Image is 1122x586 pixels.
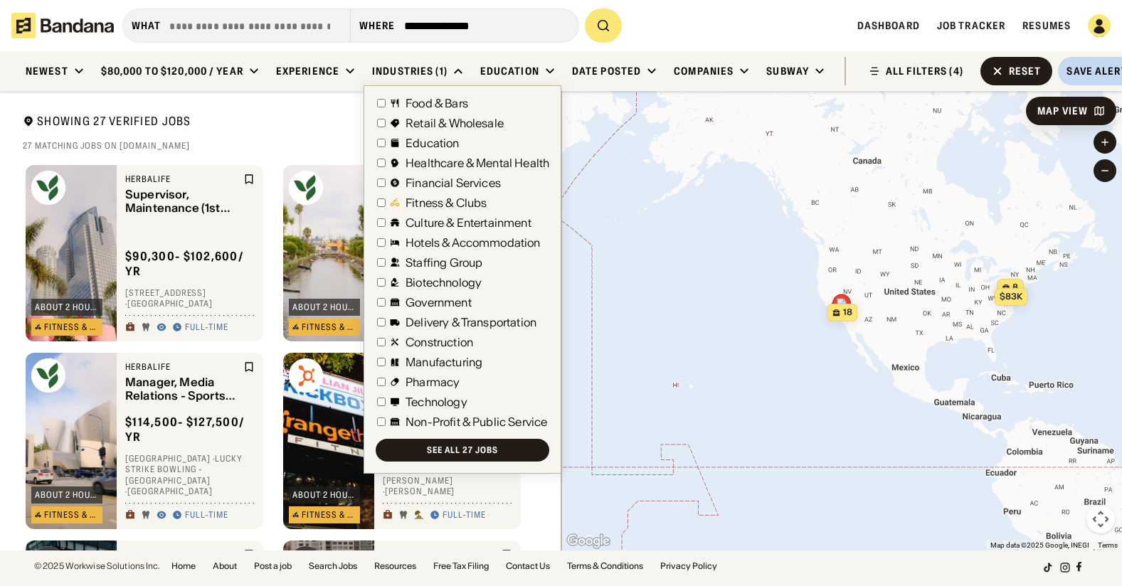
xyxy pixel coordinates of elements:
[31,171,65,205] img: Herbalife logo
[406,197,487,208] div: Fitness & Clubs
[406,257,482,268] div: Staffing Group
[125,188,240,215] div: Supervisor, Maintenance (1st Shift)
[125,415,255,444] div: $ 114,500 - $127,500 / yr
[406,336,473,348] div: Construction
[406,97,468,109] div: Food & Bars
[480,65,539,78] div: Education
[443,510,486,521] div: Full-time
[372,65,448,78] div: Industries (1)
[1022,19,1071,32] a: Resumes
[1009,66,1042,76] div: Reset
[23,159,538,550] div: grid
[565,532,612,550] img: Google
[1098,541,1118,549] a: Terms (opens in new tab)
[406,297,472,308] div: Government
[383,464,512,498] div: [STREET_ADDRESS][PERSON_NAME] · [PERSON_NAME]
[35,491,99,499] div: about 2 hours ago
[1037,106,1088,116] div: Map View
[23,114,384,132] div: Showing 27 Verified Jobs
[857,19,920,32] a: Dashboard
[213,562,237,570] a: About
[937,19,1005,32] a: Job Tracker
[406,237,541,248] div: Hotels & Accommodation
[34,562,160,570] div: © 2025 Workwise Solutions Inc.
[309,562,357,570] a: Search Jobs
[289,171,323,205] img: Herbalife logo
[433,562,489,570] a: Free Tax Filing
[289,546,323,580] img: Onelife Fitness logo
[1012,282,1018,294] span: 8
[359,19,396,32] div: Where
[567,562,643,570] a: Terms & Conditions
[101,65,243,78] div: $80,000 to $120,000 / year
[276,65,339,78] div: Experience
[886,66,963,76] div: ALL FILTERS (4)
[125,174,240,185] div: Herbalife
[292,303,356,311] div: about 2 hours ago
[406,376,460,388] div: Pharmacy
[406,416,547,427] div: Non-Profit & Public Service
[406,137,459,149] div: Education
[565,532,612,550] a: Open this area in Google Maps (opens a new window)
[35,303,99,311] div: about 2 hours ago
[125,250,255,279] div: $ 90,300 - $102,600 / yr
[842,307,852,319] span: 18
[406,217,531,228] div: Culture & Entertainment
[125,453,255,497] div: [GEOGRAPHIC_DATA] · Lucky Strike Bowling - [GEOGRAPHIC_DATA] · [GEOGRAPHIC_DATA]
[289,358,323,393] img: Orange Theory logo
[406,277,482,288] div: Biotechnology
[26,65,68,78] div: Newest
[406,117,504,129] div: Retail & Wholesale
[406,157,549,169] div: Healthcare & Mental Health
[31,358,65,393] img: Herbalife logo
[506,562,550,570] a: Contact Us
[132,19,161,32] div: what
[125,287,255,309] div: [STREET_ADDRESS] · [GEOGRAPHIC_DATA]
[374,562,416,570] a: Resources
[185,322,228,334] div: Full-time
[674,65,734,78] div: Companies
[572,65,641,78] div: Date Posted
[11,13,114,38] img: Bandana logotype
[766,65,809,78] div: Subway
[44,511,99,519] div: Fitness & Clubs
[185,510,228,521] div: Full-time
[302,323,356,331] div: Fitness & Clubs
[171,562,196,570] a: Home
[292,491,356,499] div: about 2 hours ago
[406,396,467,407] div: Technology
[23,140,539,151] div: 27 matching jobs on [DOMAIN_NAME]
[427,446,497,454] div: See all 27 jobs
[406,177,501,188] div: Financial Services
[383,549,498,560] div: Onelife Fitness
[660,562,717,570] a: Privacy Policy
[999,291,1022,302] span: $83k
[125,549,240,560] div: Onelife Fitness
[31,546,65,580] img: Onelife Fitness logo
[125,375,240,403] div: Manager, Media Relations - Sports Focus
[44,323,99,331] div: Fitness & Clubs
[406,316,536,328] div: Delivery & Transportation
[302,511,356,519] div: Fitness & Clubs
[125,361,240,373] div: Herbalife
[254,562,292,570] a: Post a job
[990,541,1089,549] span: Map data ©2025 Google, INEGI
[1086,505,1115,533] button: Map camera controls
[406,356,482,368] div: Manufacturing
